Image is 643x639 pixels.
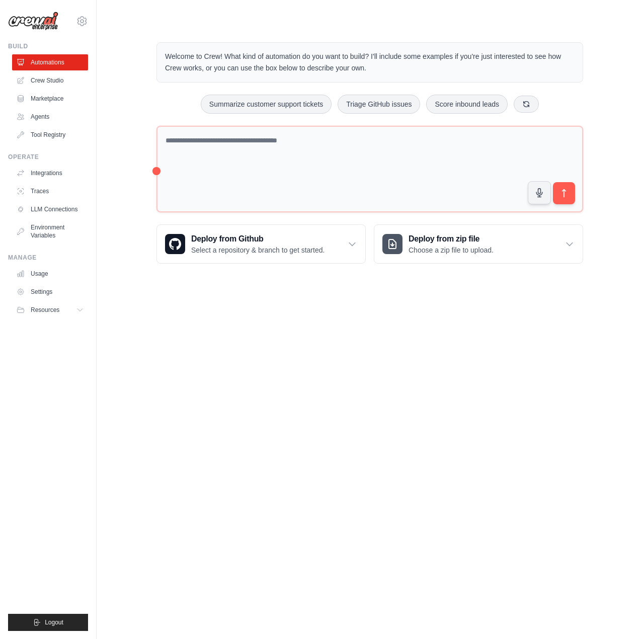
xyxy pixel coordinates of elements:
a: Traces [12,183,88,199]
a: Marketplace [12,91,88,107]
button: Score inbound leads [426,95,508,114]
img: Logo [8,12,58,31]
h3: Deploy from Github [191,233,325,245]
a: Tool Registry [12,127,88,143]
button: Triage GitHub issues [338,95,420,114]
button: Resources [12,302,88,318]
div: Operate [8,153,88,161]
p: Welcome to Crew! What kind of automation do you want to build? I'll include some examples if you'... [165,51,575,74]
h3: Deploy from zip file [409,233,494,245]
span: Logout [45,618,63,626]
button: Summarize customer support tickets [201,95,332,114]
p: Choose a zip file to upload. [409,245,494,255]
a: Usage [12,266,88,282]
a: Automations [12,54,88,70]
div: Build [8,42,88,50]
p: Select a repository & branch to get started. [191,245,325,255]
a: Integrations [12,165,88,181]
a: LLM Connections [12,201,88,217]
a: Environment Variables [12,219,88,244]
span: Resources [31,306,59,314]
a: Crew Studio [12,72,88,89]
button: Logout [8,614,88,631]
a: Agents [12,109,88,125]
a: Settings [12,284,88,300]
div: Manage [8,254,88,262]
